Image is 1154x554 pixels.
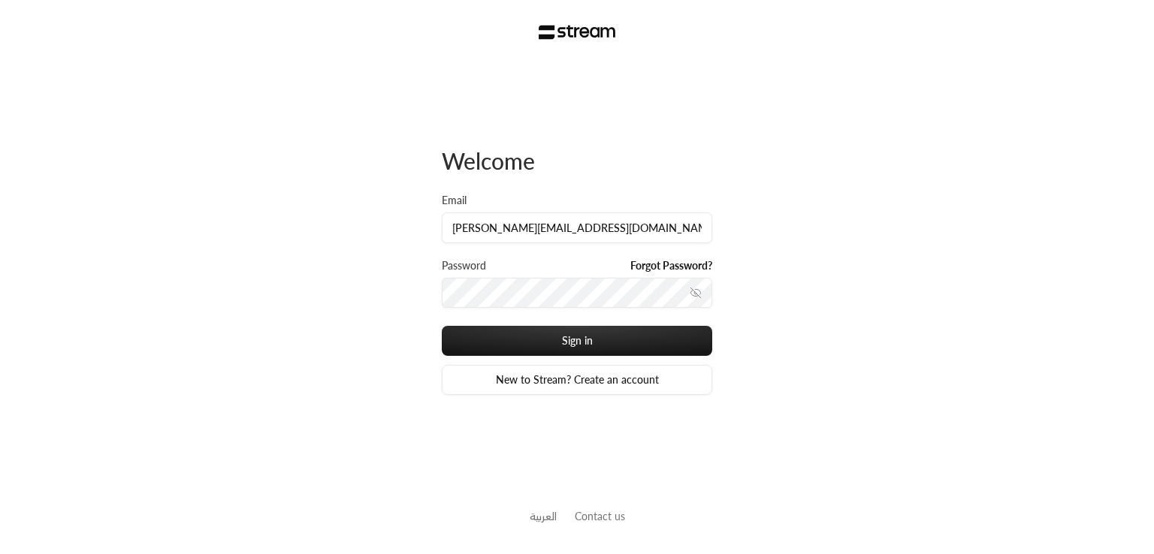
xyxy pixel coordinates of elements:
[530,502,557,530] a: العربية
[442,193,467,208] label: Email
[630,258,712,273] a: Forgot Password?
[684,281,708,305] button: toggle password visibility
[442,212,712,243] input: Type your email here
[442,365,712,395] a: New to Stream? Create an account
[575,508,625,524] button: Contact us
[575,510,625,522] a: Contact us
[442,147,535,174] span: Welcome
[442,326,712,356] button: Sign in
[442,258,486,273] label: Password
[539,25,616,40] img: Stream Logo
